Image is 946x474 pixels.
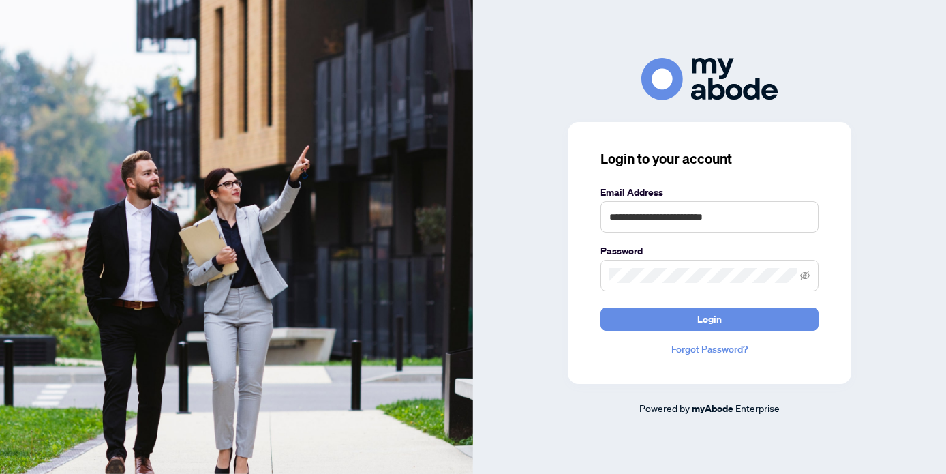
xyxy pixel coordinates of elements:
[697,308,722,330] span: Login
[600,243,819,258] label: Password
[600,185,819,200] label: Email Address
[735,402,780,414] span: Enterprise
[600,149,819,168] h3: Login to your account
[639,402,690,414] span: Powered by
[641,58,778,100] img: ma-logo
[692,401,733,416] a: myAbode
[800,271,810,280] span: eye-invisible
[600,308,819,331] button: Login
[600,342,819,357] a: Forgot Password?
